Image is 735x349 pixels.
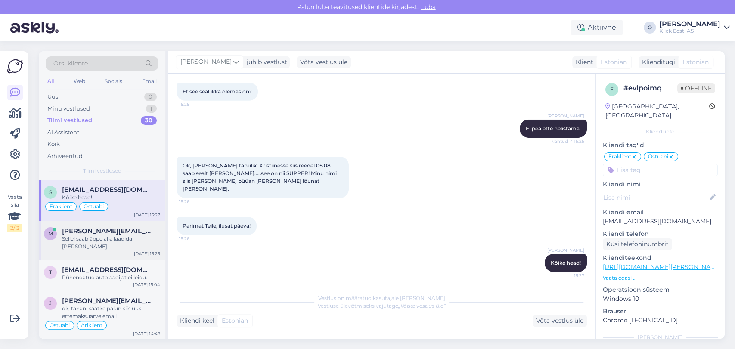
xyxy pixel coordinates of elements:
[603,164,718,176] input: Lisa tag
[183,88,252,95] span: Et see seal ikka olemas on?
[177,316,214,325] div: Kliendi keel
[179,235,211,242] span: 15:26
[398,303,446,309] i: „Võtke vestlus üle”
[140,76,158,87] div: Email
[648,154,668,159] span: Ostuabi
[47,116,92,125] div: Tiimi vestlused
[46,76,56,87] div: All
[659,21,720,28] div: [PERSON_NAME]
[179,198,211,205] span: 15:26
[47,128,79,137] div: AI Assistent
[103,76,124,87] div: Socials
[62,194,160,201] div: Kõike head!
[533,315,587,327] div: Võta vestlus üle
[547,247,584,253] span: [PERSON_NAME]
[623,83,677,93] div: # evlpoimq
[62,274,160,281] div: Pühendatud autolaadijat ei leidu.
[62,305,160,320] div: ok, tänan. saatke palun siis uus ettemaksuarve email
[572,58,593,67] div: Klient
[603,274,718,282] p: Vaata edasi ...
[608,154,631,159] span: Eraklient
[644,22,656,34] div: O
[7,58,23,74] img: Askly Logo
[571,20,623,35] div: Aktiivne
[183,162,338,192] span: Ok, [PERSON_NAME] tänulik. Kristiinesse siis reedel 05.08 saab sealt [PERSON_NAME].....see on nii...
[318,303,446,309] span: Vestluse ülevõtmiseks vajutage
[551,259,581,266] span: Kõike head!
[62,297,152,305] span: jana.kytt@ttja.ee
[72,76,87,87] div: Web
[183,222,251,229] span: Parimat Teile, ilusat päeva!
[603,238,672,250] div: Küsi telefoninumbrit
[49,189,52,195] span: s
[603,217,718,226] p: [EMAIL_ADDRESS][DOMAIN_NAME]
[141,116,157,125] div: 30
[603,285,718,294] p: Operatsioonisüsteem
[179,101,211,108] span: 15:25
[419,3,438,11] span: Luba
[603,141,718,150] p: Kliendi tag'id
[677,83,715,93] span: Offline
[62,266,152,274] span: tauno.poti6@gmail.com
[62,186,152,194] span: sigrid_sandt@Lhotmail.com
[133,281,160,288] div: [DATE] 15:04
[603,128,718,136] div: Kliendi info
[49,269,52,275] span: t
[610,86,614,93] span: e
[603,263,722,271] a: [URL][DOMAIN_NAME][PERSON_NAME]
[144,93,157,101] div: 0
[81,323,102,328] span: Äriklient
[639,58,675,67] div: Klienditugi
[605,102,709,120] div: [GEOGRAPHIC_DATA], [GEOGRAPHIC_DATA]
[49,300,52,306] span: j
[47,105,90,113] div: Minu vestlused
[7,193,22,232] div: Vaata siia
[62,227,152,235] span: maldar.maesalu@gmail.com
[603,316,718,325] p: Chrome [TECHNICAL_ID]
[134,212,160,218] div: [DATE] 15:27
[47,140,60,148] div: Kõik
[603,307,718,316] p: Brauser
[62,235,160,250] div: Sellel saab äppe alla laadida [PERSON_NAME].
[659,21,730,34] a: [PERSON_NAME]Klick Eesti AS
[601,58,627,67] span: Estonian
[318,295,445,301] span: Vestlus on määratud kasutajale [PERSON_NAME]
[297,56,351,68] div: Võta vestlus üle
[50,323,70,328] span: Ostuabi
[48,230,53,237] span: m
[603,229,718,238] p: Kliendi telefon
[682,58,709,67] span: Estonian
[50,204,72,209] span: Eraklient
[47,93,58,101] div: Uus
[243,58,287,67] div: juhib vestlust
[84,204,104,209] span: Ostuabi
[603,208,718,217] p: Kliendi email
[603,294,718,303] p: Windows 10
[133,330,160,337] div: [DATE] 14:48
[603,180,718,189] p: Kliendi nimi
[603,253,718,263] p: Klienditeekond
[53,59,88,68] span: Otsi kliente
[222,316,248,325] span: Estonian
[146,105,157,113] div: 1
[180,57,232,67] span: [PERSON_NAME]
[7,224,22,232] div: 2 / 3
[603,193,708,202] input: Lisa nimi
[134,250,160,257] div: [DATE] 15:25
[552,272,584,279] span: 15:27
[603,334,718,341] div: [PERSON_NAME]
[551,138,584,145] span: Nähtud ✓ 15:25
[659,28,720,34] div: Klick Eesti AS
[47,152,83,161] div: Arhiveeritud
[526,125,581,132] span: Ei pea ette helistama.
[547,113,584,119] span: [PERSON_NAME]
[83,167,121,175] span: Tiimi vestlused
